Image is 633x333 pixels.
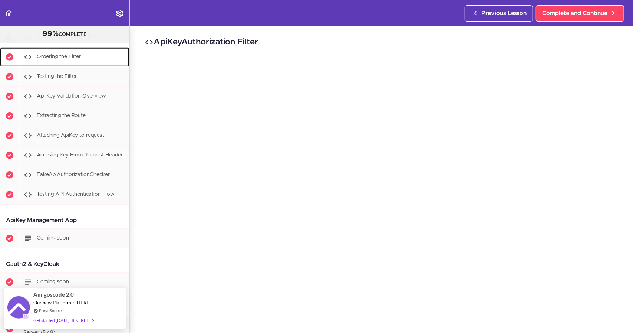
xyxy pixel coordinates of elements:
[536,5,624,22] a: Complete and Continue
[481,9,527,18] span: Previous Lesson
[37,235,69,241] span: Coming soon
[115,9,124,18] svg: Settings Menu
[37,133,104,138] span: Attaching ApiKey to request
[145,36,618,49] h2: ApiKeyAuthorization Filter
[33,290,74,299] span: Amigoscode 2.0
[37,152,123,158] span: Accesing Key From Request Header
[33,300,89,306] span: Our new Platform is HERE
[33,316,93,324] div: Get started [DATE]. It's FREE
[4,9,13,18] svg: Back to course curriculum
[39,307,62,314] a: ProveSource
[465,5,533,22] a: Previous Lesson
[43,30,59,37] span: 99%
[37,113,86,118] span: Extracting the Route
[37,74,77,79] span: Testing the Filter
[37,172,110,177] span: FakeApiAuthorizationChecker
[37,279,69,284] span: Coming soon
[37,54,81,59] span: Ordering the Filter
[9,29,120,39] div: COMPLETE
[37,192,115,197] span: Testing API Authentication Flow
[37,93,106,99] span: Api Key Validation Overview
[7,296,30,320] img: provesource social proof notification image
[542,9,607,18] span: Complete and Continue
